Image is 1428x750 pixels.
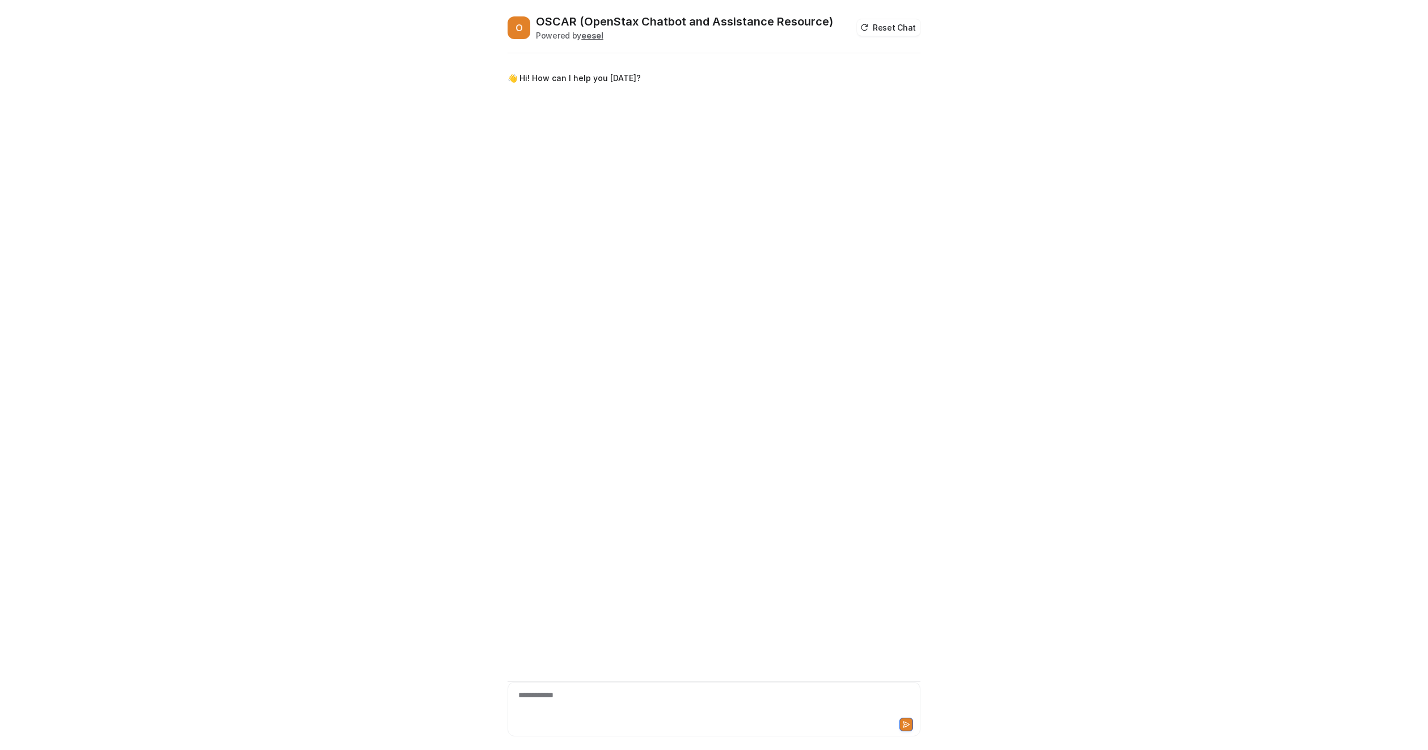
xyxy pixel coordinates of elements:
[508,16,530,39] span: O
[581,31,603,40] b: eesel
[536,14,833,29] h2: OSCAR (OpenStax Chatbot and Assistance Resource)
[857,19,920,36] button: Reset Chat
[536,29,833,41] div: Powered by
[508,71,641,85] p: 👋 Hi! How can I help you [DATE]?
